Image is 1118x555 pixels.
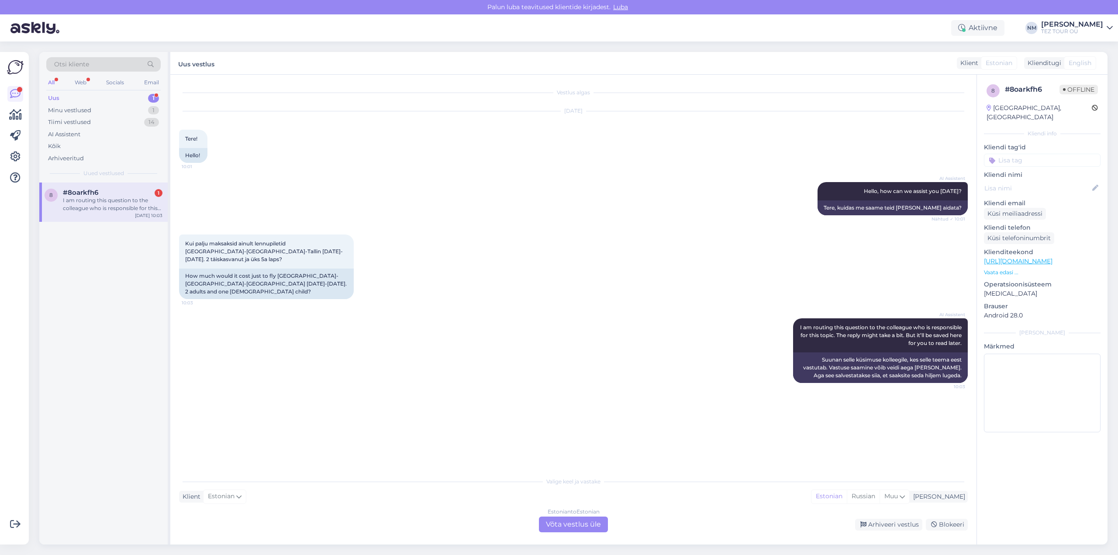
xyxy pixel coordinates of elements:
[63,189,98,196] span: #8oarkfh6
[104,77,126,88] div: Socials
[818,200,968,215] div: Tere, kuidas me saame teid [PERSON_NAME] aidata?
[984,223,1101,232] p: Kliendi telefon
[986,59,1012,68] span: Estonian
[49,192,53,198] span: 8
[800,324,963,346] span: I am routing this question to the colleague who is responsible for this topic. The reply might ta...
[910,492,965,501] div: [PERSON_NAME]
[984,143,1101,152] p: Kliendi tag'id
[182,163,214,170] span: 10:01
[793,352,968,383] div: Suunan selle küsimuse kolleegile, kes selle teema eest vastutab. Vastuse saamine võib veidi aega ...
[208,492,235,501] span: Estonian
[864,188,962,194] span: Hello, how can we assist you [DATE]?
[984,248,1101,257] p: Klienditeekond
[46,77,56,88] div: All
[847,490,880,503] div: Russian
[48,94,59,103] div: Uus
[1024,59,1061,68] div: Klienditugi
[63,196,162,212] div: I am routing this question to the colleague who is responsible for this topic. The reply might ta...
[182,300,214,306] span: 10:03
[932,216,965,222] span: Nähtud ✓ 10:01
[811,490,847,503] div: Estonian
[548,508,600,516] div: Estonian to Estonian
[984,183,1090,193] input: Lisa nimi
[48,130,80,139] div: AI Assistent
[984,342,1101,351] p: Märkmed
[984,311,1101,320] p: Android 28.0
[1041,21,1103,28] div: [PERSON_NAME]
[991,87,995,94] span: 8
[179,269,354,299] div: How much would it cost just to fly [GEOGRAPHIC_DATA]-[GEOGRAPHIC_DATA]-[GEOGRAPHIC_DATA] [DATE]-[...
[48,154,84,163] div: Arhiveeritud
[984,280,1101,289] p: Operatsioonisüsteem
[1005,84,1059,95] div: # 8oarkfh6
[984,130,1101,138] div: Kliendi info
[148,106,159,115] div: 1
[1069,59,1091,68] span: English
[54,60,89,69] span: Otsi kliente
[932,175,965,182] span: AI Assistent
[984,289,1101,298] p: [MEDICAL_DATA]
[83,169,124,177] span: Uued vestlused
[148,94,159,103] div: 1
[155,189,162,197] div: 1
[884,492,898,500] span: Muu
[48,106,91,115] div: Minu vestlused
[539,517,608,532] div: Võta vestlus üle
[144,118,159,127] div: 14
[987,103,1092,122] div: [GEOGRAPHIC_DATA], [GEOGRAPHIC_DATA]
[984,170,1101,179] p: Kliendi nimi
[984,154,1101,167] input: Lisa tag
[185,240,343,262] span: Kui palju maksaksid ainult lennupiletid [GEOGRAPHIC_DATA]-[GEOGRAPHIC_DATA]-Tallin [DATE]-[DATE]....
[1025,22,1038,34] div: NM
[142,77,161,88] div: Email
[932,383,965,390] span: 10:03
[73,77,88,88] div: Web
[185,135,197,142] span: Tere!
[7,59,24,76] img: Askly Logo
[1059,85,1098,94] span: Offline
[179,492,200,501] div: Klient
[984,269,1101,276] p: Vaata edasi ...
[984,208,1046,220] div: Küsi meiliaadressi
[984,302,1101,311] p: Brauser
[984,257,1052,265] a: [URL][DOMAIN_NAME]
[48,118,91,127] div: Tiimi vestlused
[984,232,1054,244] div: Küsi telefoninumbrit
[951,20,1004,36] div: Aktiivne
[179,107,968,115] div: [DATE]
[611,3,631,11] span: Luba
[48,142,61,151] div: Kõik
[984,329,1101,337] div: [PERSON_NAME]
[855,519,922,531] div: Arhiveeri vestlus
[926,519,968,531] div: Blokeeri
[1041,28,1103,35] div: TEZ TOUR OÜ
[179,89,968,97] div: Vestlus algas
[1041,21,1113,35] a: [PERSON_NAME]TEZ TOUR OÜ
[179,148,207,163] div: Hello!
[178,57,214,69] label: Uus vestlus
[179,478,968,486] div: Valige keel ja vastake
[932,311,965,318] span: AI Assistent
[135,212,162,219] div: [DATE] 10:03
[984,199,1101,208] p: Kliendi email
[957,59,978,68] div: Klient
